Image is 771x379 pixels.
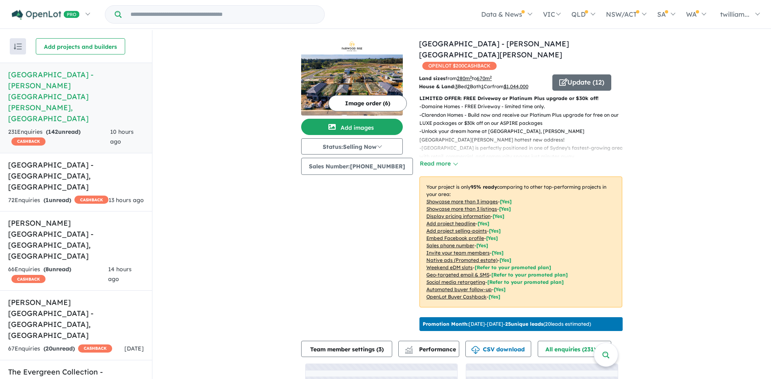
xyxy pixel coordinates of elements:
span: [Yes] [489,294,500,300]
b: 95 % ready [471,184,497,190]
strong: ( unread) [43,345,75,352]
span: [ Yes ] [500,198,512,205]
div: 231 Enquir ies [8,127,110,147]
button: CSV download [465,341,531,357]
u: Add project selling-points [426,228,487,234]
strong: ( unread) [43,266,71,273]
span: CASHBACK [11,137,46,146]
span: [Yes] [500,257,511,263]
u: Sales phone number [426,242,474,248]
p: Your project is only comparing to other top-performing projects in your area: - - - - - - - - - -... [419,176,622,307]
button: Add projects and builders [36,38,125,54]
u: 2 [467,83,470,89]
h5: [PERSON_NAME][GEOGRAPHIC_DATA] - [GEOGRAPHIC_DATA] , [GEOGRAPHIC_DATA] [8,297,144,341]
u: Add project headline [426,220,476,227]
button: Team member settings (3) [301,341,392,357]
span: 3 [378,346,382,353]
span: 10 hours ago [110,128,134,145]
u: Display pricing information [426,213,491,219]
a: Fairwood Rise Estate - Rouse Hill LogoFairwood Rise Estate - Rouse Hill [301,38,403,115]
u: $ 1,044,000 [504,83,528,89]
span: CASHBACK [74,196,109,204]
span: CASHBACK [78,344,112,353]
input: Try estate name, suburb, builder or developer [123,6,323,23]
span: [ Yes ] [499,206,511,212]
span: [DATE] [124,345,144,352]
strong: ( unread) [43,196,71,204]
span: 8 [46,266,49,273]
p: Bed Bath Car from [419,83,546,91]
img: sort.svg [14,44,22,50]
b: 25 unique leads [505,321,543,327]
div: 72 Enquir ies [8,196,109,205]
button: Add images [301,119,403,135]
span: [ Yes ] [478,220,489,227]
span: [Refer to your promoted plan] [475,264,551,270]
span: to [472,75,492,81]
u: Automated buyer follow-up [426,286,492,292]
span: [ Yes ] [476,242,488,248]
button: Sales Number:[PHONE_NUMBER] [301,158,413,175]
strong: ( unread) [46,128,80,135]
u: 280 m [457,75,472,81]
span: [ Yes ] [486,235,498,241]
u: Weekend eDM slots [426,264,473,270]
u: Showcase more than 3 listings [426,206,497,212]
div: 67 Enquir ies [8,344,112,354]
span: 142 [48,128,58,135]
p: from [419,74,546,83]
span: 20 [46,345,52,352]
p: - Clarendon Homes - Build now and receive our Platinum Plus upgrade for free on our LUXE packages... [419,111,629,128]
p: - Domaine Homes - FREE Driveway - limited time only. [419,102,629,111]
u: Invite your team members [426,250,490,256]
u: 3 [455,83,458,89]
div: 66 Enquir ies [8,265,108,284]
img: download icon [471,346,480,354]
button: Update (12) [552,74,611,91]
u: 670 m [477,75,492,81]
img: Fairwood Rise Estate - Rouse Hill Logo [304,41,400,51]
img: line-chart.svg [405,346,413,351]
u: Social media retargeting [426,279,485,285]
span: twilliam... [720,10,749,18]
b: Land sizes [419,75,445,81]
span: [ Yes ] [492,250,504,256]
p: - Unlock your dream home at [GEOGRAPHIC_DATA], [PERSON_NAME][GEOGRAPHIC_DATA][PERSON_NAME] hottes... [419,127,629,144]
button: Read more [419,159,458,168]
h5: [GEOGRAPHIC_DATA] - [PERSON_NAME][GEOGRAPHIC_DATA][PERSON_NAME] , [GEOGRAPHIC_DATA] [8,69,144,124]
span: 14 hours ago [108,266,132,283]
button: All enquiries (231) [538,341,611,357]
button: Performance [398,341,459,357]
span: [ Yes ] [489,228,501,234]
u: OpenLot Buyer Cashback [426,294,486,300]
p: - [GEOGRAPHIC_DATA] is perfectly positioned in one of Sydney's fastest-growing areas, with retail... [419,144,629,161]
span: [ Yes ] [493,213,504,219]
b: House & Land: [419,83,455,89]
span: [Refer to your promoted plan] [491,272,568,278]
u: Native ads (Promoted estate) [426,257,497,263]
h5: [GEOGRAPHIC_DATA] - [GEOGRAPHIC_DATA] , [GEOGRAPHIC_DATA] [8,159,144,192]
u: Showcase more than 3 images [426,198,498,205]
span: 1 [46,196,49,204]
sup: 2 [490,75,492,79]
button: Status:Selling Now [301,138,403,155]
span: CASHBACK [11,275,46,283]
a: [GEOGRAPHIC_DATA] - [PERSON_NAME][GEOGRAPHIC_DATA][PERSON_NAME] [419,39,569,59]
u: Embed Facebook profile [426,235,484,241]
img: Openlot PRO Logo White [12,10,80,20]
img: Fairwood Rise Estate - Rouse Hill [301,54,403,115]
button: Image order (6) [328,95,407,111]
span: [Yes] [494,286,506,292]
span: [Refer to your promoted plan] [487,279,564,285]
img: bar-chart.svg [405,349,413,354]
h5: [PERSON_NAME][GEOGRAPHIC_DATA] - [GEOGRAPHIC_DATA] , [GEOGRAPHIC_DATA] [8,218,144,261]
span: OPENLOT $ 200 CASHBACK [422,62,497,70]
span: 13 hours ago [109,196,144,204]
p: [DATE] - [DATE] - ( 20 leads estimated) [423,320,591,328]
b: Promotion Month: [423,321,469,327]
p: LIMITED OFFER: FREE Driveway or Platinum Plus upgrade or $30k off! [419,94,622,102]
u: 1 [481,83,484,89]
span: Performance [406,346,456,353]
sup: 2 [470,75,472,79]
u: Geo-targeted email & SMS [426,272,489,278]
